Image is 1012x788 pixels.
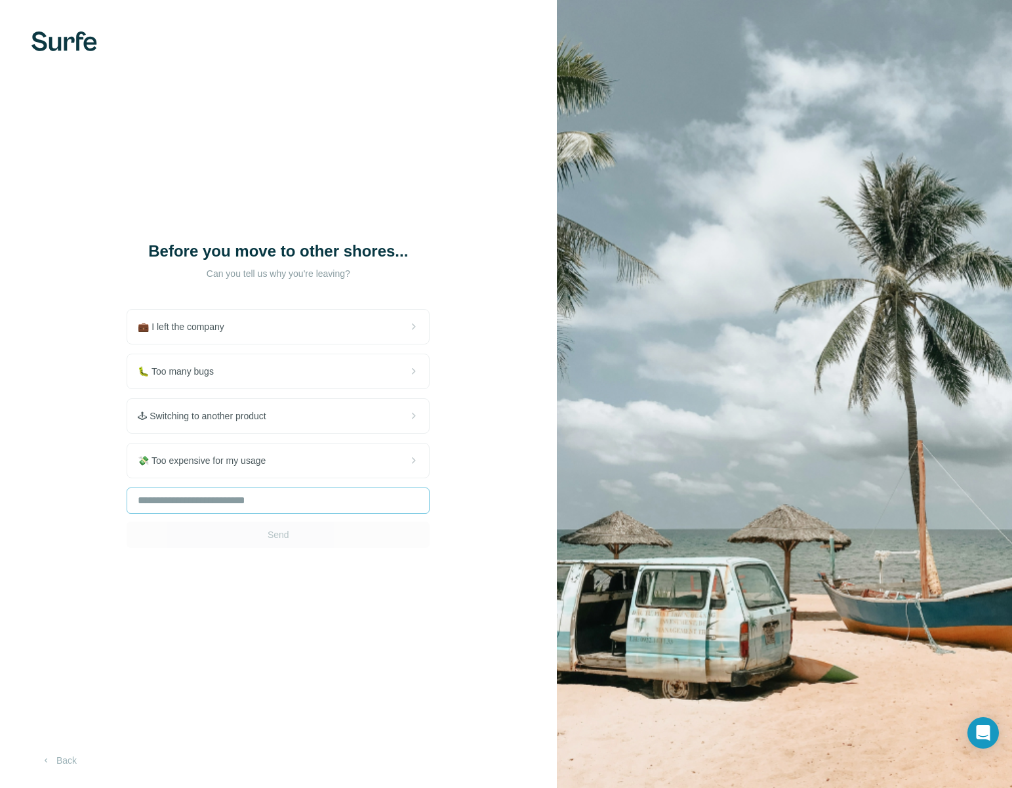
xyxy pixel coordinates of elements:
[147,267,409,280] p: Can you tell us why you're leaving?
[31,31,97,51] img: Surfe's logo
[31,749,86,772] button: Back
[147,241,409,262] h1: Before you move to other shores...
[138,320,234,333] span: 💼 I left the company
[138,365,224,378] span: 🐛 Too many bugs
[138,454,276,467] span: 💸 Too expensive for my usage
[138,409,276,423] span: 🕹 Switching to another product
[967,717,999,749] div: Open Intercom Messenger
